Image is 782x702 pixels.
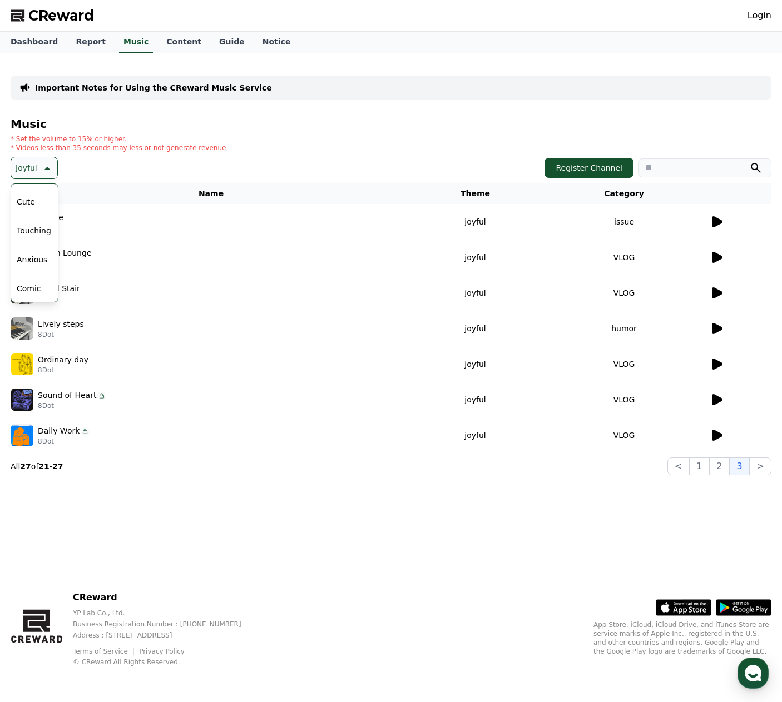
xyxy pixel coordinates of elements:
[12,247,52,272] button: Anxious
[12,276,46,301] button: Comic
[38,259,92,268] p: 8Dot
[119,32,153,53] a: Music
[210,32,254,53] a: Guide
[67,32,115,53] a: Report
[539,311,709,346] td: humor
[539,204,709,240] td: issue
[667,457,689,475] button: <
[412,240,539,275] td: joyful
[28,369,48,378] span: Home
[143,352,214,380] a: Settings
[38,295,80,303] p: 8Dot
[12,190,39,214] button: Cute
[73,609,259,618] p: YP Lab Co., Ltd.
[12,218,56,243] button: Touching
[73,591,259,604] p: CReward
[38,462,49,471] strong: 21
[11,157,58,179] button: Joyful
[38,283,80,295] p: Floral Stair
[2,32,67,53] a: Dashboard
[38,366,88,375] p: 8Dot
[11,118,771,130] h4: Music
[729,457,749,475] button: 3
[539,240,709,275] td: VLOG
[11,461,63,472] p: All of -
[539,417,709,453] td: VLOG
[545,158,633,178] button: Register Channel
[750,457,771,475] button: >
[412,183,539,204] th: Theme
[539,275,709,311] td: VLOG
[73,620,259,629] p: Business Registration Number : [PHONE_NUMBER]
[157,32,210,53] a: Content
[539,183,709,204] th: Category
[38,401,106,410] p: 8Dot
[11,183,412,204] th: Name
[38,390,96,401] p: Sound of Heart
[11,135,228,143] p: * Set the volume to 15% or higher.
[38,437,90,446] p: 8Dot
[73,352,143,380] a: Messages
[20,462,31,471] strong: 27
[165,369,192,378] span: Settings
[3,352,73,380] a: Home
[73,648,136,655] a: Terms of Service
[35,82,272,93] a: Important Notes for Using the CReward Music Service
[709,457,729,475] button: 2
[593,620,771,656] p: App Store, iCloud, iCloud Drive, and iTunes Store are service marks of Apple Inc., registered in ...
[412,382,539,417] td: joyful
[539,346,709,382] td: VLOG
[412,275,539,311] td: joyful
[412,417,539,453] td: joyful
[38,318,84,330] p: Lively steps
[748,9,771,22] a: Login
[52,462,63,471] strong: 27
[689,457,709,475] button: 1
[539,382,709,417] td: VLOG
[139,648,185,655] a: Privacy Policy
[92,370,125,379] span: Messages
[412,346,539,382] td: joyful
[38,425,80,437] p: Daily Work
[11,7,94,24] a: CReward
[73,631,259,640] p: Address : [STREET_ADDRESS]
[28,7,94,24] span: CReward
[11,389,33,411] img: music
[254,32,300,53] a: Notice
[11,353,33,375] img: music
[38,247,92,259] p: Warm Lounge
[11,317,33,340] img: music
[16,160,37,176] p: Joyful
[11,424,33,446] img: music
[73,658,259,666] p: © CReward All Rights Reserved.
[38,354,88,366] p: Ordinary day
[412,204,539,240] td: joyful
[412,311,539,346] td: joyful
[38,330,84,339] p: 8Dot
[11,143,228,152] p: * Videos less than 35 seconds may less or not generate revenue.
